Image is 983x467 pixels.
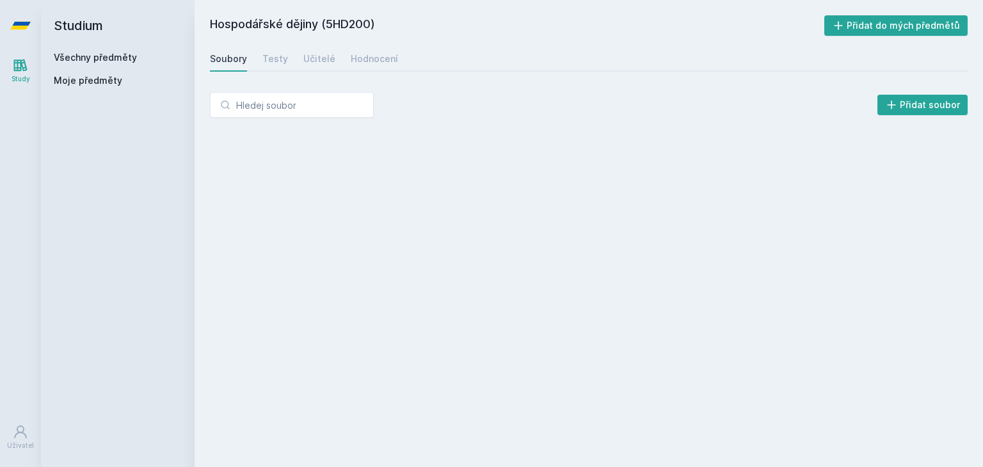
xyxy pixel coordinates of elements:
[54,74,122,87] span: Moje předměty
[210,52,247,65] div: Soubory
[3,51,38,90] a: Study
[210,92,374,118] input: Hledej soubor
[303,52,335,65] div: Učitelé
[7,441,34,450] div: Uživatel
[262,52,288,65] div: Testy
[351,52,398,65] div: Hodnocení
[12,74,30,84] div: Study
[3,418,38,457] a: Uživatel
[877,95,968,115] button: Přidat soubor
[824,15,968,36] button: Přidat do mých předmětů
[210,15,824,36] h2: Hospodářské dějiny (5HD200)
[303,46,335,72] a: Učitelé
[210,46,247,72] a: Soubory
[262,46,288,72] a: Testy
[54,52,137,63] a: Všechny předměty
[351,46,398,72] a: Hodnocení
